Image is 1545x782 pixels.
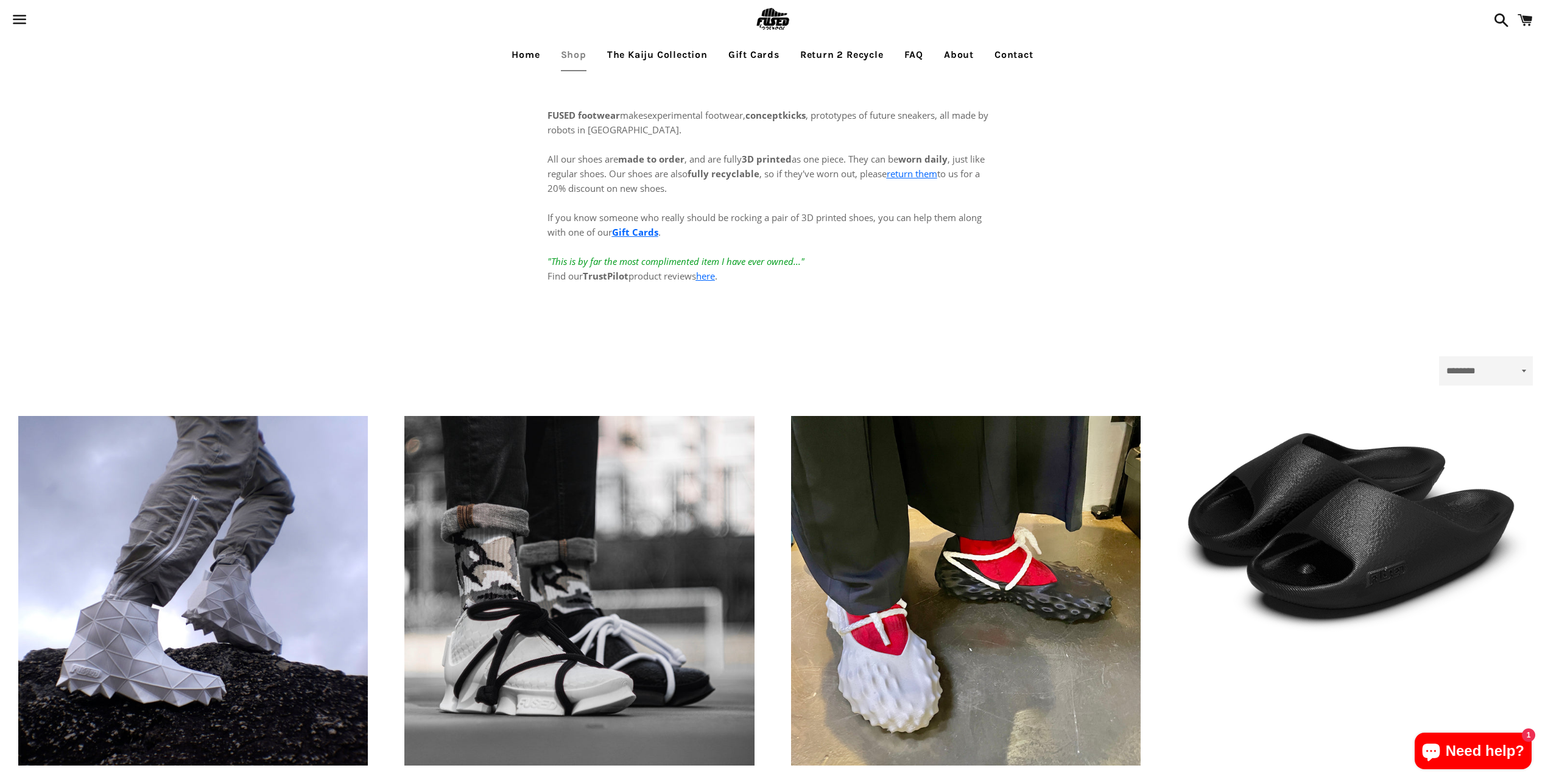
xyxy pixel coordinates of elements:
a: return them [887,167,937,180]
a: Slate-Black [1177,416,1527,637]
a: Shop [552,40,596,70]
p: All our shoes are , and are fully as one piece. They can be , just like regular shoes. Our shoes ... [547,137,998,283]
span: makes [547,109,647,121]
inbox-online-store-chat: Shopify online store chat [1411,733,1535,772]
a: About [935,40,983,70]
strong: fully recyclable [688,167,759,180]
span: experimental footwear, , prototypes of future sneakers, all made by robots in [GEOGRAPHIC_DATA]. [547,109,988,136]
strong: FUSED footwear [547,109,620,121]
a: [3D printed Shoes] - lightweight custom 3dprinted shoes sneakers sandals fused footwear [18,416,368,766]
em: "This is by far the most complimented item I have ever owned..." [547,255,804,267]
strong: worn daily [898,153,948,165]
a: Gift Cards [719,40,789,70]
a: Home [502,40,549,70]
a: here [696,270,715,282]
a: Contact [985,40,1043,70]
a: FAQ [895,40,932,70]
strong: 3D printed [742,153,792,165]
a: [3D printed Shoes] - lightweight custom 3dprinted shoes sneakers sandals fused footwear [404,416,754,766]
strong: made to order [618,153,685,165]
a: [3D printed Shoes] - lightweight custom 3dprinted shoes sneakers sandals fused footwear [791,416,1141,766]
a: Return 2 Recycle [791,40,893,70]
strong: conceptkicks [745,109,806,121]
a: Gift Cards [612,226,658,238]
a: The Kaiju Collection [598,40,717,70]
strong: TrustPilot [583,270,628,282]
